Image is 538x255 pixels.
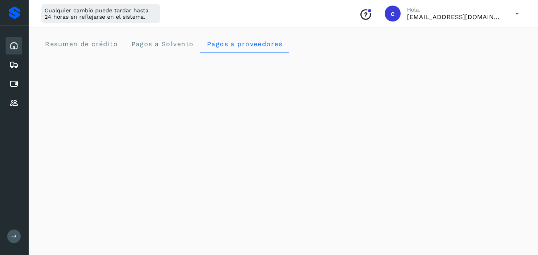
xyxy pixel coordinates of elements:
span: Pagos a Solvento [131,40,194,48]
div: Inicio [6,37,22,55]
span: Pagos a proveedores [206,40,282,48]
p: Hola, [407,6,503,13]
div: Cualquier cambio puede tardar hasta 24 horas en reflejarse en el sistema. [41,4,160,23]
div: Proveedores [6,94,22,112]
p: contabilidad5@easo.com [407,13,503,21]
div: Embarques [6,56,22,74]
div: Cuentas por pagar [6,75,22,93]
span: Resumen de crédito [45,40,118,48]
